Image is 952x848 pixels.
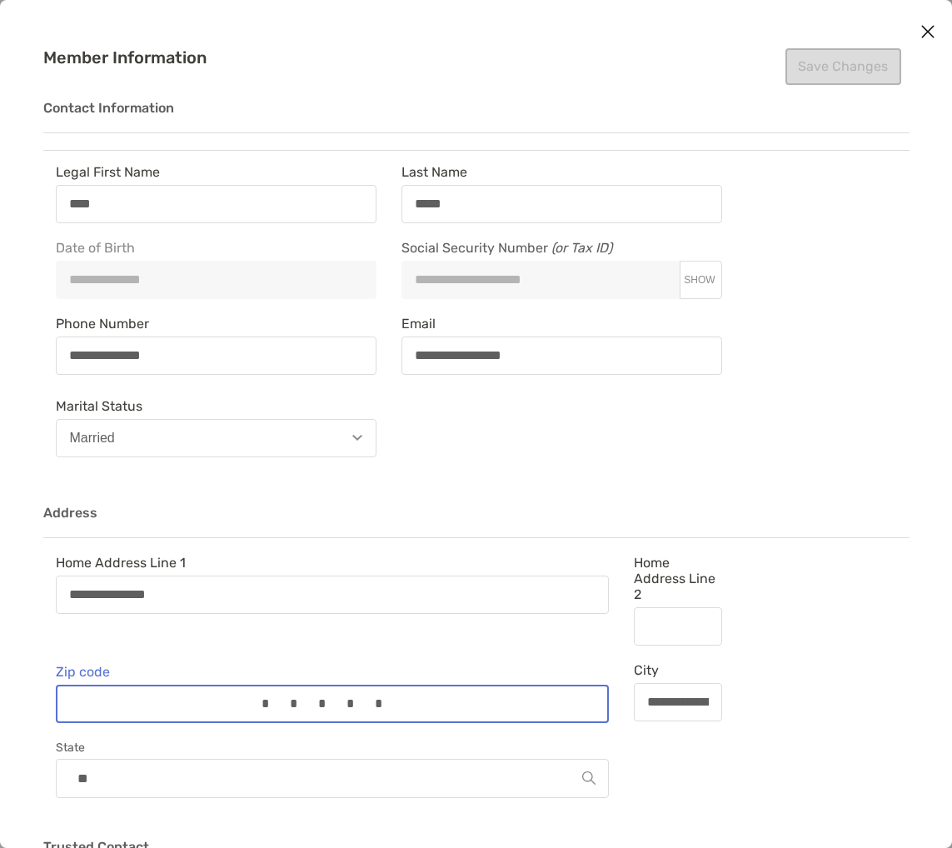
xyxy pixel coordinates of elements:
[56,740,609,756] label: State
[402,272,679,287] input: Social Security Number (or Tax ID)SHOW
[401,240,722,261] span: Social Security Number
[70,431,115,446] div: Married
[56,555,609,571] span: Home Address Line 1
[401,316,722,332] span: Email
[402,348,721,362] input: Email
[57,197,376,211] input: Legal First Name
[684,274,715,286] span: SHOW
[915,20,940,45] button: Close modal
[352,435,362,441] img: Open dropdown arrow
[634,555,722,602] span: Home Address Line 2
[401,164,722,180] span: Last Name
[56,419,376,457] button: Married
[679,273,721,287] button: Social Security Number (or Tax ID)
[402,197,721,211] input: Last Name
[57,587,608,601] input: Home Address Line 1
[43,101,910,133] h3: Contact Information
[56,164,376,180] span: Legal First Name
[57,348,376,362] input: Phone Number
[635,619,721,633] input: Home Address Line 2
[634,662,722,678] span: City
[551,240,612,256] i: (or Tax ID)
[57,272,376,287] input: Date of Birth
[43,48,910,67] h4: Member Information
[57,696,607,711] input: Zip code
[56,398,376,414] span: Marital Status
[56,316,376,332] span: Phone Number
[43,506,910,538] h3: Address
[56,240,376,256] span: Date of Birth
[56,664,609,680] span: Zip code
[582,771,596,785] img: Search Icon
[635,695,721,709] input: City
